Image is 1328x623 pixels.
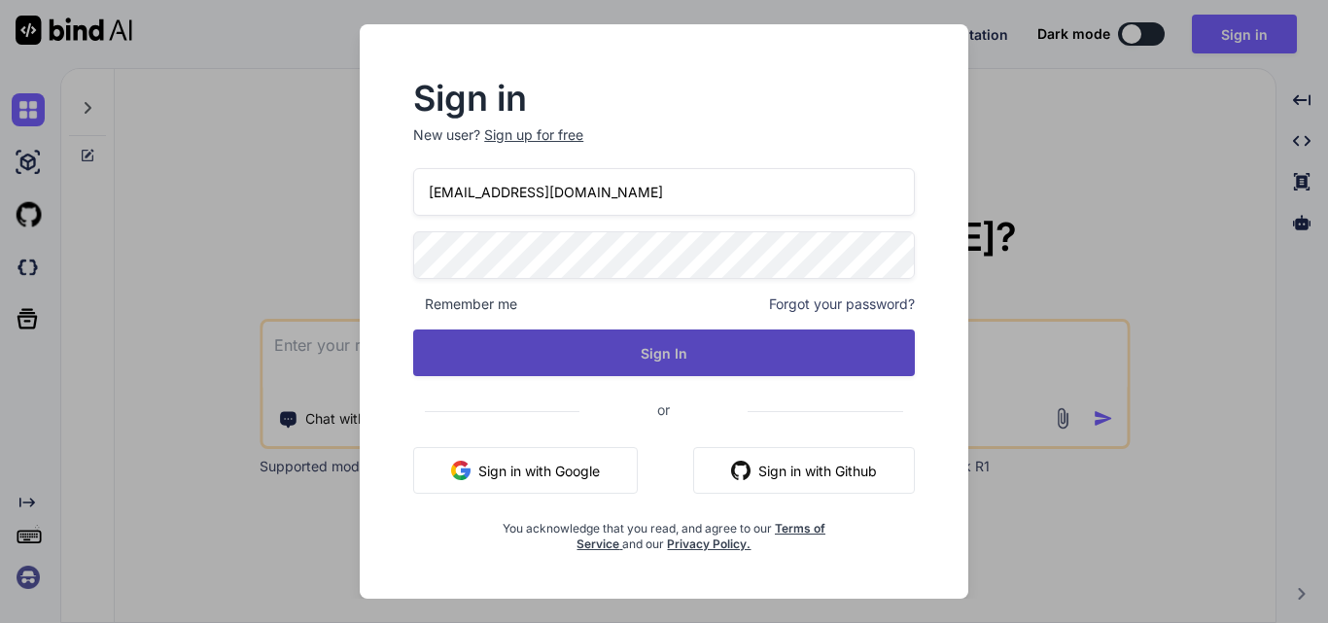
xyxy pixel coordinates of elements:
[413,447,638,494] button: Sign in with Google
[577,521,825,551] a: Terms of Service
[497,509,831,552] div: You acknowledge that you read, and agree to our and our
[413,83,915,114] h2: Sign in
[731,461,751,480] img: github
[667,536,751,551] a: Privacy Policy.
[769,294,915,314] span: Forgot your password?
[484,125,583,145] div: Sign up for free
[693,447,915,494] button: Sign in with Github
[579,386,748,433] span: or
[413,168,915,216] input: Login or Email
[413,294,517,314] span: Remember me
[451,461,471,480] img: google
[413,329,915,376] button: Sign In
[413,125,915,168] p: New user?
